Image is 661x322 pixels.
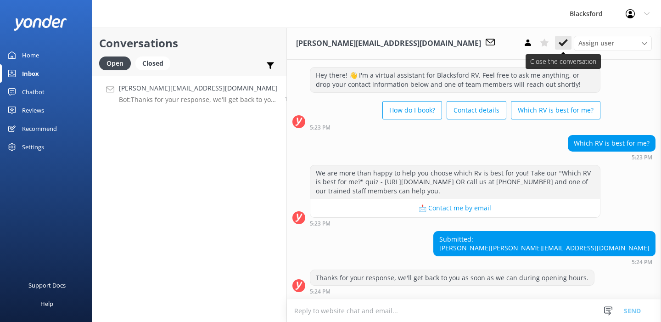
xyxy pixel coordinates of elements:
[22,119,57,138] div: Recommend
[296,38,481,50] h3: [PERSON_NAME][EMAIL_ADDRESS][DOMAIN_NAME]
[447,101,506,119] button: Contact details
[40,294,53,313] div: Help
[310,288,594,294] div: 05:24pm 09-Aug-2025 (UTC -06:00) America/Chihuahua
[22,64,39,83] div: Inbox
[632,260,652,265] strong: 5:24 PM
[310,289,330,294] strong: 5:24 PM
[310,270,594,286] div: Thanks for your response, we'll get back to you as soon as we can during opening hours.
[433,259,655,265] div: 05:24pm 09-Aug-2025 (UTC -06:00) America/Chihuahua
[285,95,291,103] span: 05:24pm 09-Aug-2025 (UTC -06:00) America/Chihuahua
[135,56,170,70] div: Closed
[14,15,67,30] img: yonder-white-logo.png
[92,76,286,110] a: [PERSON_NAME][EMAIL_ADDRESS][DOMAIN_NAME]Bot:Thanks for your response, we'll get back to you as s...
[511,101,600,119] button: Which RV is best for me?
[310,220,600,226] div: 05:23pm 09-Aug-2025 (UTC -06:00) America/Chihuahua
[574,36,652,51] div: Assign User
[119,96,278,104] p: Bot: Thanks for your response, we'll get back to you as soon as we can during opening hours.
[28,276,66,294] div: Support Docs
[310,125,330,130] strong: 5:23 PM
[310,124,600,130] div: 05:23pm 09-Aug-2025 (UTC -06:00) America/Chihuahua
[434,232,655,256] div: Submitted: [PERSON_NAME]
[119,83,278,93] h4: [PERSON_NAME][EMAIL_ADDRESS][DOMAIN_NAME]
[568,136,655,151] div: Which RV is best for me?
[310,199,600,217] button: 📩 Contact me by email
[578,38,614,48] span: Assign user
[135,58,175,68] a: Closed
[310,165,600,199] div: We are more than happy to help you choose which Rv is best for you! Take our "Which RV is best fo...
[310,221,330,226] strong: 5:23 PM
[632,155,652,160] strong: 5:23 PM
[310,68,600,92] div: Hey there! 👋 I'm a virtual assistant for Blacksford RV. Feel free to ask me anything, or drop you...
[491,243,650,252] a: [PERSON_NAME][EMAIL_ADDRESS][DOMAIN_NAME]
[568,154,655,160] div: 05:23pm 09-Aug-2025 (UTC -06:00) America/Chihuahua
[22,101,44,119] div: Reviews
[22,83,45,101] div: Chatbot
[99,58,135,68] a: Open
[22,138,44,156] div: Settings
[99,34,280,52] h2: Conversations
[22,46,39,64] div: Home
[99,56,131,70] div: Open
[382,101,442,119] button: How do I book?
